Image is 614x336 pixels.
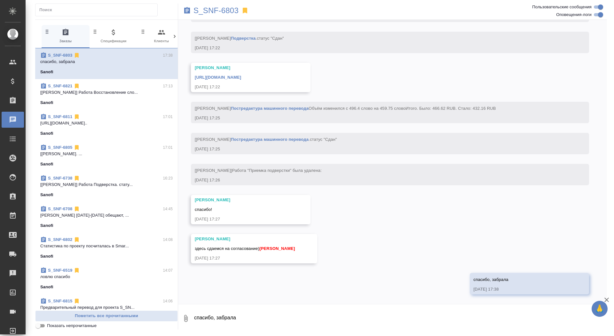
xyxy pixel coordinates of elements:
div: S_SNF-682117:13[[PERSON_NAME]] Работа Восстановление сло...Sanofi [35,79,178,110]
a: S_SNF-6519 [48,268,72,273]
div: [DATE] 17:22 [195,45,567,51]
div: [PERSON_NAME] [195,236,295,242]
p: [URL][DOMAIN_NAME].. [40,120,173,126]
div: S_SNF-680317:38спасибо, забралаSanofi [35,48,178,79]
p: ловлю спасибо [40,274,173,280]
p: [[PERSON_NAME]] Работа Восстановление сло... [40,89,173,96]
div: [PERSON_NAME] [195,65,288,71]
span: [[PERSON_NAME] Объём изменился с 496.4 слово на 459.75 слово [195,106,496,111]
svg: Отписаться [74,267,80,274]
svg: Отписаться [74,298,80,304]
div: S_SNF-680517:01[[PERSON_NAME]. ...Sanofi [35,140,178,171]
div: S_SNF-681117:01[URL][DOMAIN_NAME]..Sanofi [35,110,178,140]
span: Показать непрочитанные [47,323,97,329]
a: S_SNF-6803 [193,7,239,14]
div: [DATE] 17:25 [195,115,567,121]
svg: Зажми и перетащи, чтобы поменять порядок вкладок [140,28,146,35]
div: [DATE] 17:27 [195,216,288,222]
svg: Отписаться [74,175,80,181]
span: спасибо, забрала [474,277,508,282]
span: 🙏 [594,302,605,316]
p: Sanofi [40,253,53,260]
a: S_SNF-6821 [48,84,72,88]
a: S_SNF-6738 [48,176,72,180]
span: Итого. Было: 466.62 RUB. Стало: 432.16 RUB [406,106,496,111]
div: [PERSON_NAME] [195,197,288,203]
p: 14:06 [163,298,173,304]
div: [DATE] 17:38 [474,286,567,292]
span: Пользовательские сообщения [532,4,592,10]
div: S_SNF-680214:08Cтатистика по проекту посчиталась в Smar...Sanofi [35,233,178,263]
p: 17:38 [163,52,173,59]
span: спасибо! [195,207,212,212]
div: [DATE] 17:27 [195,255,295,261]
div: [DATE] 17:26 [195,177,567,183]
a: Подверстка [231,36,256,41]
input: Поиск [39,5,157,14]
span: [[PERSON_NAME]] [195,168,322,173]
p: 17:01 [163,144,173,151]
p: 16:23 [163,175,173,181]
div: S_SNF-670814:45[PERSON_NAME] [DATE]-[DATE] обещают, ...Sanofi [35,202,178,233]
p: Sanofi [40,161,53,167]
p: спасибо, забрала [40,59,173,65]
a: [URL][DOMAIN_NAME] [195,75,241,80]
div: S_SNF-681514:06Предварительный перевод для проекта S_SN...Sanofi [35,294,178,325]
svg: Зажми и перетащи, чтобы поменять порядок вкладок [92,28,98,35]
a: S_SNF-6805 [48,145,72,150]
span: здесь сдаемся на согласование) [195,246,295,251]
span: статус "Сдан" [310,137,337,142]
p: Sanofi [40,100,53,106]
svg: Отписаться [74,52,80,59]
p: Sanofi [40,284,53,290]
a: S_SNF-6815 [48,299,72,303]
a: S_SNF-6803 [48,53,72,58]
div: S_SNF-651914:07ловлю спасибоSanofi [35,263,178,294]
p: Sanofi [40,69,53,75]
span: [[PERSON_NAME] . [195,36,284,41]
p: 14:45 [163,206,173,212]
svg: Зажми и перетащи, чтобы поменять порядок вкладок [44,28,50,35]
p: Sanofi [40,222,53,229]
p: 17:13 [163,83,173,89]
p: 17:01 [163,114,173,120]
p: Cтатистика по проекту посчиталась в Smar... [40,243,173,249]
span: [[PERSON_NAME] . [195,137,337,142]
a: Постредактура машинного перевода [231,106,309,111]
span: Работа "Приемка подверстки" была удалена: [232,168,322,173]
span: статус "Сдан" [257,36,284,41]
span: Заказы [44,28,87,44]
a: S_SNF-6708 [48,206,72,211]
span: Пометить все прочитанными [39,312,174,320]
a: S_SNF-6802 [48,237,72,242]
svg: Отписаться [74,83,80,89]
button: Пометить все прочитанными [35,310,178,322]
a: S_SNF-6811 [48,114,72,119]
a: Постредактура машинного перевода [231,137,309,142]
p: 14:07 [163,267,173,274]
span: [PERSON_NAME] [259,246,295,251]
button: 🙏 [592,301,608,317]
p: [[PERSON_NAME]. ... [40,151,173,157]
svg: Отписаться [74,144,80,151]
p: Sanofi [40,192,53,198]
div: [DATE] 17:22 [195,84,288,90]
svg: Отписаться [74,236,80,243]
svg: Отписаться [74,206,80,212]
p: Предварительный перевод для проекта S_SN... [40,304,173,311]
div: S_SNF-673816:23[[PERSON_NAME]] Работа Подверстка. стату...Sanofi [35,171,178,202]
span: Оповещения-логи [556,12,592,18]
span: Спецификации [92,28,135,44]
p: [PERSON_NAME] [DATE]-[DATE] обещают, ... [40,212,173,219]
p: 14:08 [163,236,173,243]
div: [DATE] 17:25 [195,146,567,152]
p: Sanofi [40,130,53,137]
span: Клиенты [140,28,183,44]
p: [[PERSON_NAME]] Работа Подверстка. стату... [40,181,173,188]
svg: Отписаться [74,114,80,120]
